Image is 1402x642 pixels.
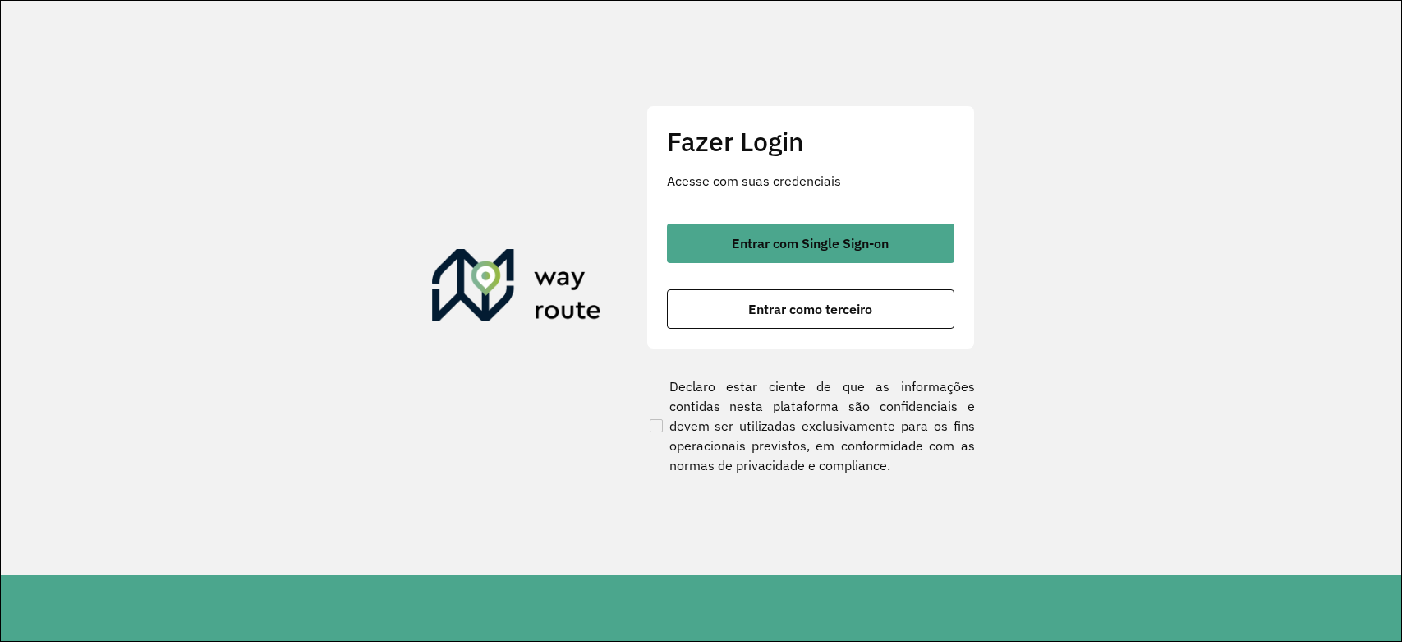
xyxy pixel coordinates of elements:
[667,289,954,329] button: button
[732,237,889,250] span: Entrar com Single Sign-on
[646,376,975,475] label: Declaro estar ciente de que as informações contidas nesta plataforma são confidenciais e devem se...
[432,249,601,328] img: Roteirizador AmbevTech
[667,126,954,157] h2: Fazer Login
[667,224,954,263] button: button
[667,171,954,191] p: Acesse com suas credenciais
[748,303,872,316] span: Entrar como terceiro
